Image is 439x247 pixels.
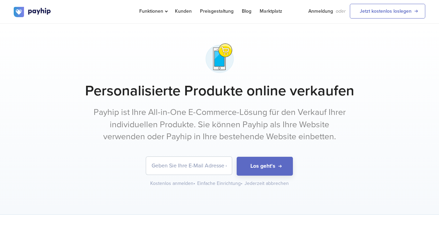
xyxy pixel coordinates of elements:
button: Los geht's [237,157,293,176]
input: Geben Sie Ihre E-Mail Adresse ein [146,157,232,175]
img: phone-app-shop-1-gjgog5l6q35667je1tgaw7.png [202,41,237,75]
p: Payhip ist Ihre All-in-One E-Commerce-Lösung für den Verkauf Ihrer individuellen Produkte. Sie kö... [91,106,348,143]
div: Kostenlos anmelden [150,180,196,187]
div: Jederzeit abbrechen [245,180,289,187]
a: Jetzt kostenlos loslegen [350,4,425,19]
span: Funktionen [139,8,167,14]
img: logo.svg [14,7,51,17]
span: • [241,180,242,186]
span: • [193,180,195,186]
h1: Personalisierte Produkte online verkaufen [14,82,425,99]
div: Einfache Einrichtung [197,180,243,187]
